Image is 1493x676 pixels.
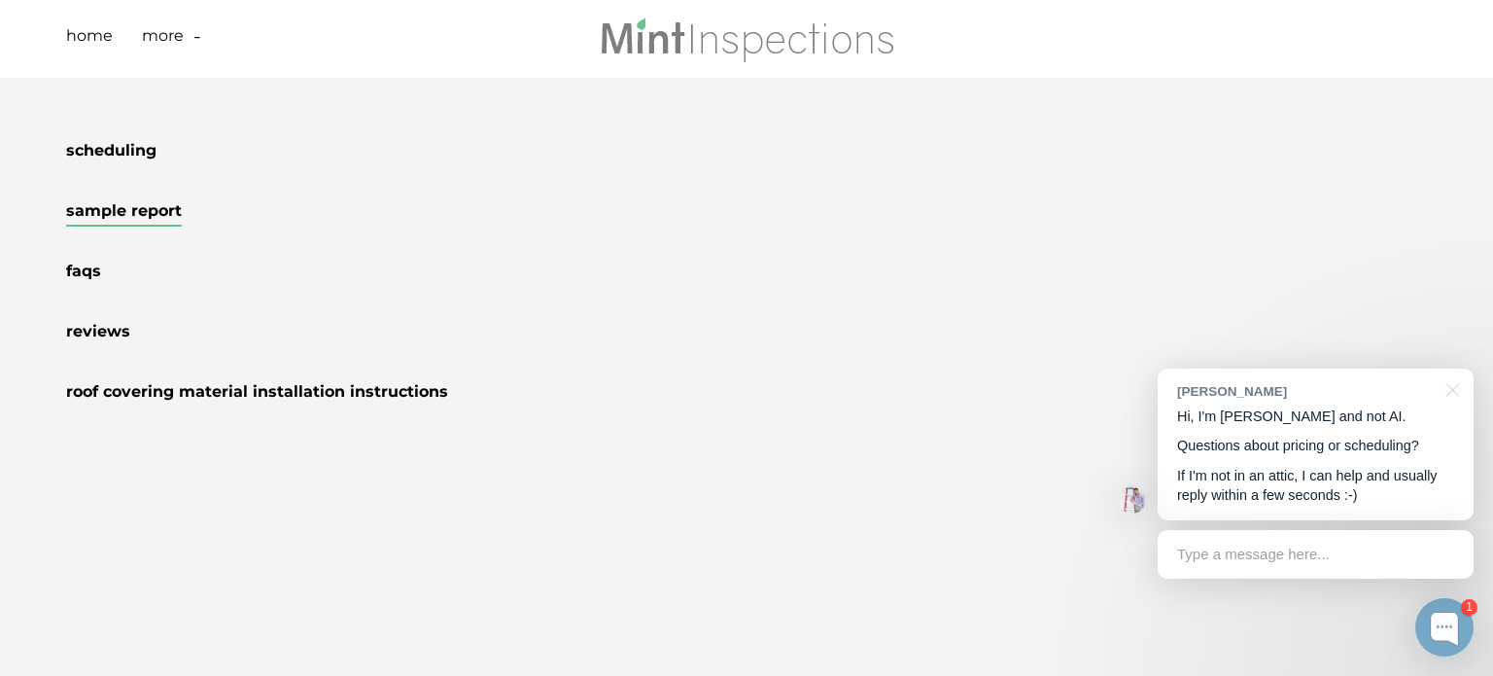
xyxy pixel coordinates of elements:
div: Type a message here... [1158,530,1474,579]
div: [PERSON_NAME] [1177,382,1435,401]
a: Sample Report [66,201,182,227]
a: - [193,24,201,54]
a: Reviews [66,322,130,347]
p: If I'm not in an attic, I can help and usually reply within a few seconds :-) [1177,466,1454,506]
a: Roof Covering Material Installation Instructions [66,382,448,408]
a: More [142,24,184,54]
img: Josh Molleur [1118,484,1147,514]
p: Questions about pricing or scheduling? [1177,436,1454,456]
a: Home [66,24,113,54]
div: 1 [1461,599,1477,616]
a: Scheduling [66,141,156,166]
a: FAQs [66,262,101,287]
p: Hi, I'm [PERSON_NAME] and not AI. [1177,407,1454,427]
img: Mint Inspections [599,16,895,62]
